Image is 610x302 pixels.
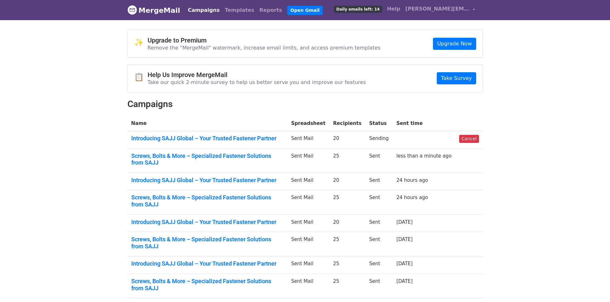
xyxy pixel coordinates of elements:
[365,173,393,190] td: Sent
[396,219,413,225] a: [DATE]
[365,274,393,298] td: Sent
[365,116,393,131] th: Status
[329,232,365,256] td: 25
[396,236,413,242] a: [DATE]
[134,38,148,47] span: ✨
[287,131,329,149] td: Sent Mail
[287,190,329,214] td: Sent Mail
[437,72,476,84] a: Take Survey
[131,177,284,184] a: Introducing SAJJ Global – Your Trusted Fastener Partner
[396,177,428,183] a: 24 hours ago
[287,232,329,256] td: Sent Mail
[127,99,483,110] h2: Campaigns
[396,278,413,284] a: [DATE]
[396,261,413,267] a: [DATE]
[396,195,428,200] a: 24 hours ago
[131,152,284,166] a: Screws, Bolts & More – Specialized Fastener Solutions from SAJJ
[334,6,382,13] span: Daily emails left: 14
[365,148,393,173] td: Sent
[127,5,137,15] img: MergeMail logo
[287,256,329,274] td: Sent Mail
[403,3,478,18] a: [PERSON_NAME][EMAIL_ADDRESS][DOMAIN_NAME]
[329,116,365,131] th: Recipients
[287,173,329,190] td: Sent Mail
[131,194,284,208] a: Screws, Bolts & More – Specialized Fastener Solutions from SAJJ
[287,274,329,298] td: Sent Mail
[222,4,257,17] a: Templates
[396,153,451,159] a: less than a minute ago
[185,4,222,17] a: Campaigns
[393,116,455,131] th: Sent time
[148,36,381,44] h4: Upgrade to Premium
[131,278,284,291] a: Screws, Bolts & More – Specialized Fastener Solutions from SAJJ
[148,44,381,51] p: Remove the "MergeMail" watermark, increase email limits, and access premium templates
[385,3,403,15] a: Help
[331,3,384,15] a: Daily emails left: 14
[405,5,469,13] span: [PERSON_NAME][EMAIL_ADDRESS][DOMAIN_NAME]
[287,214,329,232] td: Sent Mail
[365,190,393,214] td: Sent
[127,4,180,17] a: MergeMail
[329,131,365,149] td: 20
[257,4,285,17] a: Reports
[329,214,365,232] td: 20
[459,135,479,143] a: Cancel
[433,38,476,50] a: Upgrade Now
[131,219,284,226] a: Introducing SAJJ Global – Your Trusted Fastener Partner
[127,116,288,131] th: Name
[287,148,329,173] td: Sent Mail
[287,116,329,131] th: Spreadsheet
[329,148,365,173] td: 25
[329,173,365,190] td: 20
[134,73,148,82] span: 📋
[365,214,393,232] td: Sent
[131,135,284,142] a: Introducing SAJJ Global – Your Trusted Fastener Partner
[365,256,393,274] td: Sent
[131,236,284,250] a: Screws, Bolts & More – Specialized Fastener Solutions from SAJJ
[148,71,366,79] h4: Help Us Improve MergeMail
[329,190,365,214] td: 25
[365,232,393,256] td: Sent
[131,260,284,267] a: Introducing SAJJ Global – Your Trusted Fastener Partner
[329,274,365,298] td: 25
[365,131,393,149] td: Sending
[329,256,365,274] td: 25
[287,6,323,15] a: Open Gmail
[148,79,366,86] p: Take our quick 2-minute survey to help us better serve you and improve our features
